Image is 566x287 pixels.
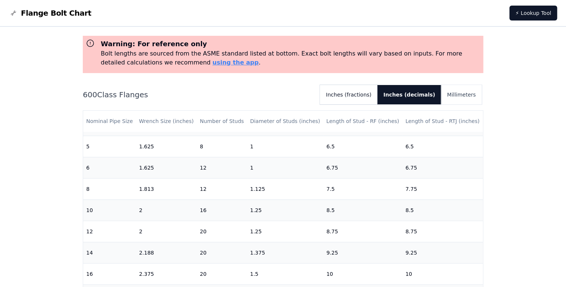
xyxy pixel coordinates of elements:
[213,59,259,66] a: using the app
[247,157,324,178] td: 1
[323,178,402,199] td: 7.5
[402,199,483,221] td: 8.5
[402,221,483,242] td: 8.75
[197,178,247,199] td: 12
[83,199,136,221] td: 10
[247,221,324,242] td: 1.25
[136,221,197,242] td: 2
[323,199,402,221] td: 8.5
[197,157,247,178] td: 12
[136,136,197,157] td: 1.625
[83,157,136,178] td: 6
[136,157,197,178] td: 1.625
[247,136,324,157] td: 1
[402,136,483,157] td: 6.5
[197,242,247,263] td: 20
[197,263,247,284] td: 20
[247,242,324,263] td: 1.375
[323,157,402,178] td: 6.75
[247,178,324,199] td: 1.125
[83,263,136,284] td: 16
[402,263,483,284] td: 10
[402,157,483,178] td: 6.75
[101,39,480,49] h3: Warning: For reference only
[83,136,136,157] td: 5
[83,111,136,132] th: Nominal Pipe Size
[136,178,197,199] td: 1.813
[83,89,314,100] h2: 600 Class Flanges
[323,263,402,284] td: 10
[197,136,247,157] td: 8
[247,263,324,284] td: 1.5
[101,49,480,67] p: Bolt lengths are sourced from the ASME standard listed at bottom. Exact bolt lengths will vary ba...
[402,178,483,199] td: 7.75
[323,136,402,157] td: 6.5
[323,242,402,263] td: 9.25
[402,111,483,132] th: Length of Stud - RTJ (inches)
[323,111,402,132] th: Length of Stud - RF (inches)
[402,242,483,263] td: 9.25
[136,111,197,132] th: Wrench Size (inches)
[197,111,247,132] th: Number of Studs
[9,8,91,18] a: Flange Bolt Chart LogoFlange Bolt Chart
[136,199,197,221] td: 2
[197,221,247,242] td: 20
[320,85,377,104] button: Inches (fractions)
[247,111,324,132] th: Diameter of Studs (inches)
[136,263,197,284] td: 2.375
[83,221,136,242] td: 12
[509,6,557,20] a: ⚡ Lookup Tool
[377,85,441,104] button: Inches (decimals)
[323,221,402,242] td: 8.75
[441,85,482,104] button: Millimeters
[197,199,247,221] td: 16
[83,242,136,263] td: 14
[9,9,18,18] img: Flange Bolt Chart Logo
[83,178,136,199] td: 8
[21,8,91,18] span: Flange Bolt Chart
[136,242,197,263] td: 2.188
[247,199,324,221] td: 1.25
